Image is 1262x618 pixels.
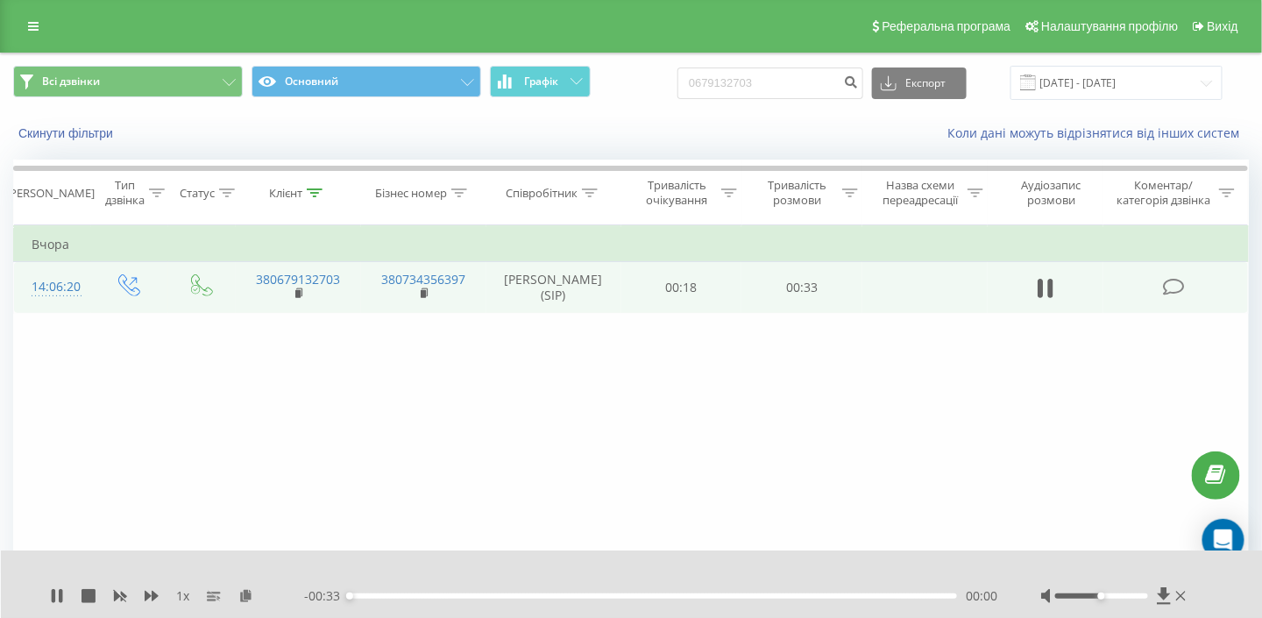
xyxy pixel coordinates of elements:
span: Графік [524,75,558,88]
div: Open Intercom Messenger [1202,519,1244,561]
td: 00:33 [741,262,862,313]
td: [PERSON_NAME] (SIP) [486,262,621,313]
a: 380734356397 [381,271,465,288]
div: Аудіозапис розмови [1003,178,1099,208]
span: Налаштування профілю [1041,19,1178,33]
div: Тривалість розмови [757,178,838,208]
div: Accessibility label [346,593,353,600]
span: Всі дзвінки [42,75,100,89]
div: Accessibility label [1098,593,1105,600]
div: Клієнт [269,186,302,201]
span: 1 x [176,587,189,605]
div: 14:06:20 [32,270,74,304]
div: Бізнес номер [375,186,447,201]
div: Статус [180,186,215,201]
a: 380679132703 [256,271,340,288]
div: Назва схеми переадресації [878,178,963,208]
span: - 00:33 [304,587,349,605]
td: 00:18 [621,262,742,313]
button: Всі дзвінки [13,66,243,97]
button: Графік [490,66,591,97]
div: [PERSON_NAME] [6,186,95,201]
span: Вихід [1208,19,1238,33]
button: Основний [252,66,481,97]
a: Коли дані можуть відрізнятися вiд інших систем [947,124,1249,141]
button: Скинути фільтри [13,125,122,141]
input: Пошук за номером [677,67,863,99]
div: Співробітник [506,186,578,201]
div: Коментар/категорія дзвінка [1112,178,1215,208]
button: Експорт [872,67,967,99]
div: Тип дзвінка [105,178,145,208]
span: Реферальна програма [883,19,1011,33]
span: 00:00 [966,587,997,605]
td: Вчора [14,227,1249,262]
div: Тривалість очікування [637,178,718,208]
